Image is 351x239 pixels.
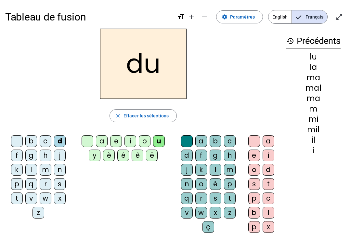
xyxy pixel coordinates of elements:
[210,135,221,147] div: b
[286,53,341,61] div: lu
[195,178,207,190] div: o
[224,135,236,147] div: c
[11,178,23,190] div: p
[248,221,260,233] div: p
[216,10,263,23] button: Paramètres
[54,150,66,161] div: j
[248,150,260,161] div: e
[195,207,207,219] div: w
[286,136,341,144] div: il
[222,14,227,20] mat-icon: settings
[54,193,66,204] div: x
[335,13,343,21] mat-icon: open_in_full
[123,112,169,120] span: Effacer les sélections
[181,150,193,161] div: d
[201,13,208,21] mat-icon: remove
[286,63,341,71] div: la
[25,193,37,204] div: v
[286,37,294,45] mat-icon: history
[100,29,187,99] h2: du
[286,126,341,134] div: mil
[263,193,274,204] div: c
[202,221,214,233] div: ç
[11,193,23,204] div: t
[153,135,165,147] div: u
[224,164,236,176] div: m
[132,150,143,161] div: ê
[40,193,51,204] div: w
[25,164,37,176] div: l
[224,178,236,190] div: p
[25,178,37,190] div: q
[32,207,44,219] div: z
[224,150,236,161] div: h
[248,193,260,204] div: p
[195,135,207,147] div: a
[40,178,51,190] div: r
[210,164,221,176] div: l
[110,109,177,122] button: Effacer les sélections
[25,150,37,161] div: g
[286,84,341,92] div: mal
[181,164,193,176] div: j
[146,150,158,161] div: ë
[89,150,100,161] div: y
[248,178,260,190] div: s
[263,207,274,219] div: l
[5,7,172,27] h1: Tableau de fusion
[40,150,51,161] div: h
[181,193,193,204] div: q
[181,207,193,219] div: v
[181,178,193,190] div: n
[195,193,207,204] div: r
[103,150,115,161] div: è
[263,135,274,147] div: a
[54,178,66,190] div: s
[268,10,292,23] span: English
[224,207,236,219] div: z
[263,164,274,176] div: d
[40,135,51,147] div: c
[263,150,274,161] div: i
[263,178,274,190] div: t
[210,178,221,190] div: é
[195,150,207,161] div: f
[185,10,198,23] button: Augmenter la taille de la police
[210,150,221,161] div: g
[286,147,341,154] div: i
[198,10,211,23] button: Diminuer la taille de la police
[268,10,328,24] mat-button-toggle-group: Language selection
[292,10,327,23] span: Français
[286,74,341,82] div: ma
[11,164,23,176] div: k
[110,135,122,147] div: e
[248,207,260,219] div: b
[286,95,341,102] div: ma
[286,115,341,123] div: mi
[25,135,37,147] div: b
[54,135,66,147] div: d
[210,193,221,204] div: s
[263,221,274,233] div: x
[224,193,236,204] div: t
[115,113,121,119] mat-icon: close
[96,135,108,147] div: a
[195,164,207,176] div: k
[117,150,129,161] div: é
[54,164,66,176] div: n
[286,105,341,113] div: m
[333,10,346,23] button: Entrer en plein écran
[210,207,221,219] div: x
[188,13,195,21] mat-icon: add
[177,13,185,21] mat-icon: format_size
[139,135,150,147] div: o
[11,150,23,161] div: f
[124,135,136,147] div: i
[230,13,255,21] span: Paramètres
[248,164,260,176] div: o
[40,164,51,176] div: m
[286,34,341,48] h3: Précédents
